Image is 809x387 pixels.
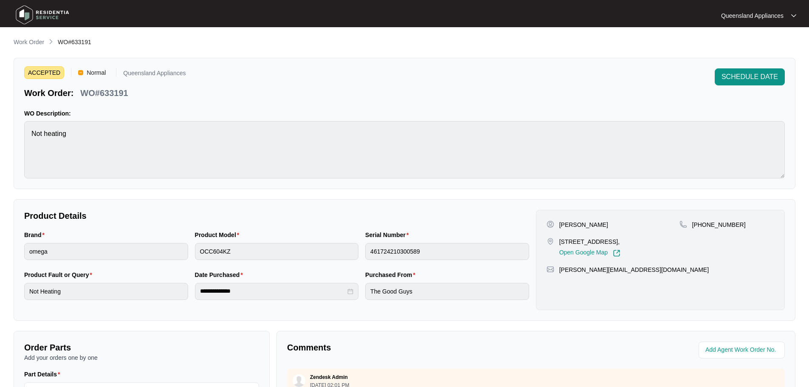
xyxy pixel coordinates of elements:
[722,72,778,82] span: SCHEDULE DATE
[559,266,709,274] p: [PERSON_NAME][EMAIL_ADDRESS][DOMAIN_NAME]
[78,70,83,75] img: Vercel Logo
[365,243,529,260] input: Serial Number
[24,353,259,362] p: Add your orders one by one
[24,109,785,118] p: WO Description:
[14,38,44,46] p: Work Order
[24,87,73,99] p: Work Order:
[692,220,746,229] p: [PHONE_NUMBER]
[310,374,348,381] p: Zendesk Admin
[365,283,529,300] input: Purchased From
[559,249,620,257] a: Open Google Map
[12,38,46,47] a: Work Order
[123,70,186,79] p: Queensland Appliances
[24,210,529,222] p: Product Details
[13,2,72,28] img: residentia service logo
[48,38,54,45] img: chevron-right
[195,271,246,279] label: Date Purchased
[715,68,785,85] button: SCHEDULE DATE
[365,271,419,279] label: Purchased From
[791,14,796,18] img: dropdown arrow
[287,342,530,353] p: Comments
[83,66,109,79] span: Normal
[80,87,128,99] p: WO#633191
[24,283,188,300] input: Product Fault or Query
[24,370,64,379] label: Part Details
[24,271,96,279] label: Product Fault or Query
[547,266,554,273] img: map-pin
[58,39,91,45] span: WO#633191
[200,287,346,296] input: Date Purchased
[24,243,188,260] input: Brand
[547,237,554,245] img: map-pin
[679,220,687,228] img: map-pin
[24,342,259,353] p: Order Parts
[24,121,785,178] textarea: Not heating
[24,231,48,239] label: Brand
[559,220,608,229] p: [PERSON_NAME]
[613,249,620,257] img: Link-External
[293,374,305,387] img: user.svg
[365,231,412,239] label: Serial Number
[721,11,784,20] p: Queensland Appliances
[24,66,64,79] span: ACCEPTED
[705,345,780,355] input: Add Agent Work Order No.
[559,237,620,246] p: [STREET_ADDRESS],
[195,231,243,239] label: Product Model
[547,220,554,228] img: user-pin
[195,243,359,260] input: Product Model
